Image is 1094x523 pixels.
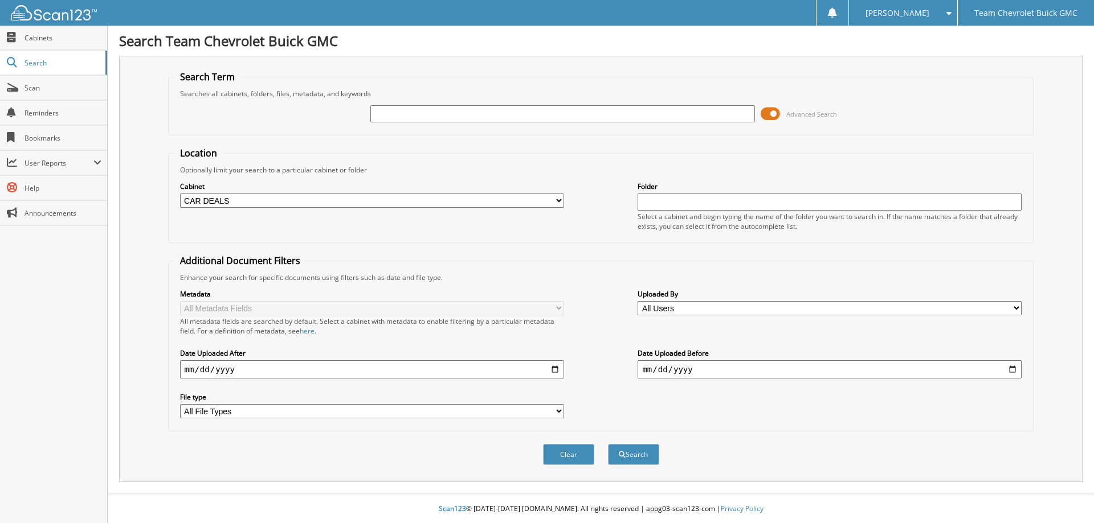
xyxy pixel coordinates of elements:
span: Help [25,183,101,193]
span: Reminders [25,108,101,118]
label: Date Uploaded After [180,348,564,358]
a: here [300,326,315,336]
legend: Location [174,147,223,159]
label: Folder [638,182,1022,191]
span: Scan [25,83,101,93]
div: Select a cabinet and begin typing the name of the folder you want to search in. If the name match... [638,212,1022,231]
div: Enhance your search for specific documents using filters such as date and file type. [174,273,1028,282]
div: Optionally limit your search to a particular cabinet or folder [174,165,1028,175]
input: end [638,360,1022,378]
span: Search [25,58,100,68]
span: User Reports [25,158,93,168]
iframe: Chat Widget [1037,468,1094,523]
div: © [DATE]-[DATE] [DOMAIN_NAME]. All rights reserved | appg03-scan123-com | [108,495,1094,523]
button: Search [608,444,659,465]
div: All metadata fields are searched by default. Select a cabinet with metadata to enable filtering b... [180,316,564,336]
span: Bookmarks [25,133,101,143]
input: start [180,360,564,378]
legend: Additional Document Filters [174,254,306,267]
span: [PERSON_NAME] [866,10,929,17]
legend: Search Term [174,71,240,83]
span: Advanced Search [786,110,837,118]
h1: Search Team Chevrolet Buick GMC [119,31,1083,50]
button: Clear [543,444,594,465]
label: File type [180,392,564,402]
span: Scan123 [439,504,466,513]
label: Cabinet [180,182,564,191]
label: Uploaded By [638,289,1022,299]
label: Date Uploaded Before [638,348,1022,358]
span: Announcements [25,208,101,218]
div: Searches all cabinets, folders, files, metadata, and keywords [174,89,1028,98]
img: scan123-logo-white.svg [11,5,97,20]
a: Privacy Policy [721,504,764,513]
label: Metadata [180,289,564,299]
span: Team Chevrolet Buick GMC [974,10,1077,17]
span: Cabinets [25,33,101,43]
